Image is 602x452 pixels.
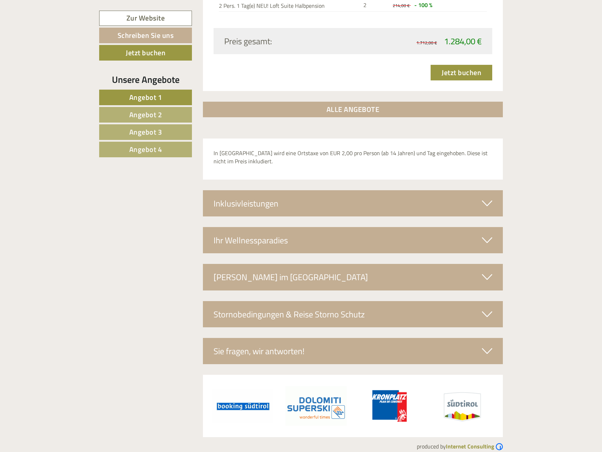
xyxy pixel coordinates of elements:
[99,437,503,451] div: produced by
[414,1,432,9] span: - 100 %
[99,45,192,61] a: Jetzt buchen
[129,126,162,137] span: Angebot 3
[99,11,192,26] a: Zur Website
[99,73,192,86] div: Unsere Angebote
[214,149,493,165] p: In [GEOGRAPHIC_DATA] wird eine Ortstaxe von EUR 2,00 pro Person (ab 14 Jahren) und Tag eingehoben...
[203,227,503,253] div: Ihr Wellnessparadies
[446,442,494,451] b: Internet Consulting
[129,144,162,155] span: Angebot 4
[416,39,437,46] span: 1.712,00 €
[444,35,482,47] span: 1.284,00 €
[203,264,503,290] div: [PERSON_NAME] im [GEOGRAPHIC_DATA]
[99,28,192,43] a: Schreiben Sie uns
[393,2,410,9] span: 214,00 €
[431,65,492,80] a: Jetzt buchen
[129,92,162,103] span: Angebot 1
[129,109,162,120] span: Angebot 2
[496,443,503,450] img: Logo Internet Consulting
[203,102,503,117] a: ALLE ANGEBOTE
[446,442,503,451] a: Internet Consulting
[219,35,353,47] div: Preis gesamt:
[203,301,503,327] div: Stornobedingungen & Reise Storno Schutz
[203,338,503,364] div: Sie fragen, wir antworten!
[203,190,503,216] div: Inklusivleistungen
